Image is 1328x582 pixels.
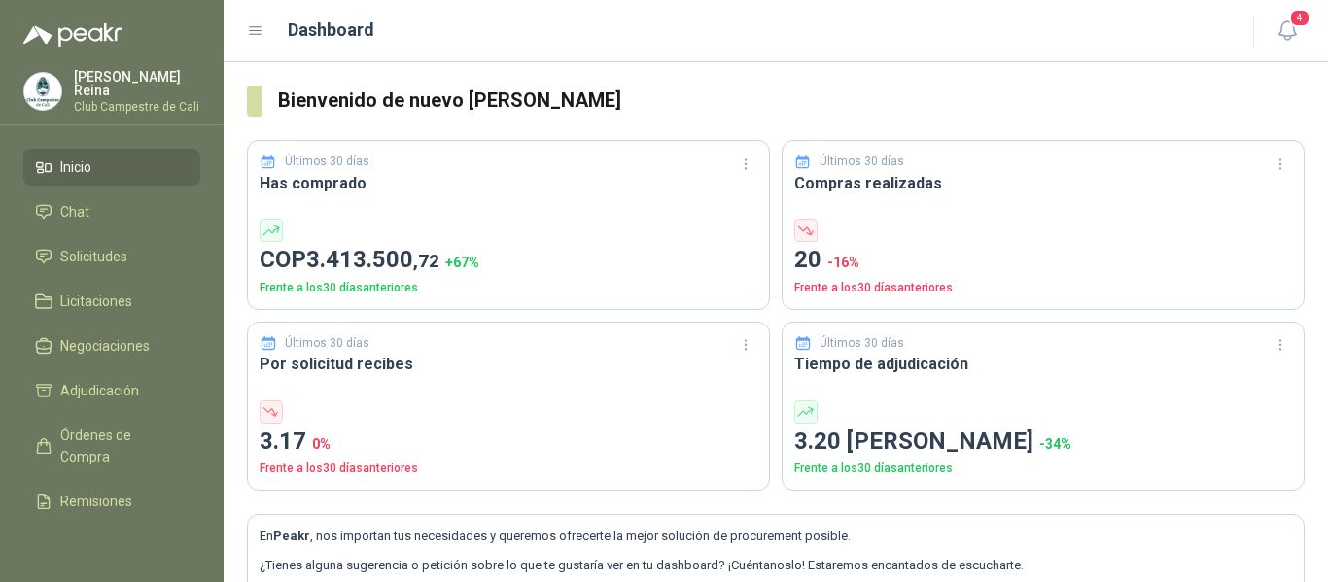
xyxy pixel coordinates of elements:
[24,73,61,110] img: Company Logo
[1039,436,1071,452] span: -34 %
[413,250,439,272] span: ,72
[285,334,369,353] p: Últimos 30 días
[23,483,200,520] a: Remisiones
[794,279,1292,297] p: Frente a los 30 días anteriores
[260,424,757,461] p: 3.17
[23,23,122,47] img: Logo peakr
[23,417,200,475] a: Órdenes de Compra
[1270,14,1305,49] button: 4
[23,149,200,186] a: Inicio
[74,101,200,113] p: Club Campestre de Cali
[60,246,127,267] span: Solicitudes
[794,242,1292,279] p: 20
[60,291,132,312] span: Licitaciones
[794,424,1292,461] p: 3.20 [PERSON_NAME]
[794,460,1292,478] p: Frente a los 30 días anteriores
[445,255,479,270] span: + 67 %
[827,255,859,270] span: -16 %
[820,334,904,353] p: Últimos 30 días
[260,527,1292,546] p: En , nos importan tus necesidades y queremos ofrecerte la mejor solución de procurement posible.
[23,283,200,320] a: Licitaciones
[60,335,150,357] span: Negociaciones
[260,556,1292,575] p: ¿Tienes alguna sugerencia o petición sobre lo que te gustaría ver en tu dashboard? ¡Cuéntanoslo! ...
[260,352,757,376] h3: Por solicitud recibes
[820,153,904,171] p: Últimos 30 días
[273,529,310,543] b: Peakr
[23,327,200,364] a: Negociaciones
[260,279,757,297] p: Frente a los 30 días anteriores
[260,460,757,478] p: Frente a los 30 días anteriores
[74,70,200,97] p: [PERSON_NAME] Reina
[794,352,1292,376] h3: Tiempo de adjudicación
[23,193,200,230] a: Chat
[260,171,757,195] h3: Has comprado
[285,153,369,171] p: Últimos 30 días
[312,436,331,452] span: 0 %
[23,372,200,409] a: Adjudicación
[288,17,374,44] h1: Dashboard
[60,156,91,178] span: Inicio
[23,238,200,275] a: Solicitudes
[278,86,1305,116] h3: Bienvenido de nuevo [PERSON_NAME]
[306,246,439,273] span: 3.413.500
[23,528,200,565] a: Configuración
[60,380,139,401] span: Adjudicación
[60,201,89,223] span: Chat
[260,242,757,279] p: COP
[60,425,182,467] span: Órdenes de Compra
[794,171,1292,195] h3: Compras realizadas
[60,491,132,512] span: Remisiones
[1289,9,1311,27] span: 4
